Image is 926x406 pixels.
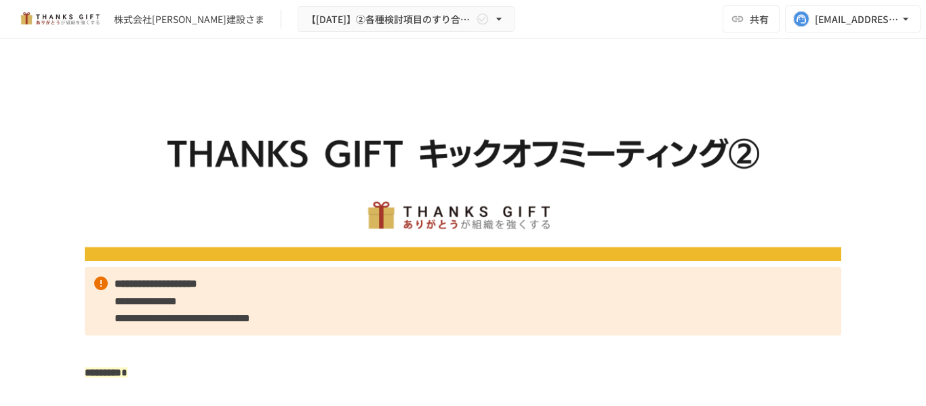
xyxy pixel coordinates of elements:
img: DQqB4zCuRvHwOxrHXRba0Qwl6GF0LhVVkzBhhMhROoq [85,72,841,261]
button: 【[DATE]】②各種検討項目のすり合わせ/ THANKS GIFTキックオフMTG [298,6,515,33]
div: 株式会社[PERSON_NAME]建設さま [114,12,264,26]
button: [EMAIL_ADDRESS][DOMAIN_NAME] [785,5,921,33]
button: 共有 [723,5,780,33]
span: 【[DATE]】②各種検討項目のすり合わせ/ THANKS GIFTキックオフMTG [306,11,473,28]
span: 共有 [750,12,769,26]
img: mMP1OxWUAhQbsRWCurg7vIHe5HqDpP7qZo7fRoNLXQh [16,8,103,30]
div: [EMAIL_ADDRESS][DOMAIN_NAME] [815,11,899,28]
